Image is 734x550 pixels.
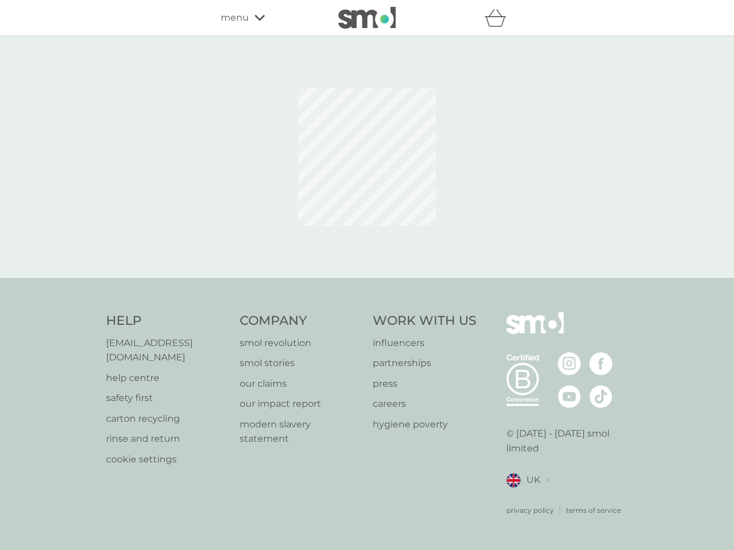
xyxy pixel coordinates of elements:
a: press [373,376,477,391]
img: visit the smol Instagram page [558,352,581,375]
img: visit the smol Youtube page [558,385,581,408]
img: UK flag [506,473,521,488]
a: careers [373,396,477,411]
a: safety first [106,391,228,406]
span: UK [526,473,540,488]
img: select a new location [546,477,549,484]
a: our claims [240,376,362,391]
a: [EMAIL_ADDRESS][DOMAIN_NAME] [106,336,228,365]
a: partnerships [373,356,477,371]
img: visit the smol Tiktok page [589,385,612,408]
a: help centre [106,371,228,386]
a: carton recycling [106,411,228,426]
img: smol [338,7,396,29]
h4: Help [106,312,228,330]
img: visit the smol Facebook page [589,352,612,375]
a: our impact report [240,396,362,411]
a: privacy policy [506,505,554,516]
a: cookie settings [106,452,228,467]
a: smol revolution [240,336,362,351]
div: basket [485,6,513,29]
p: © [DATE] - [DATE] smol limited [506,426,628,455]
a: modern slavery statement [240,417,362,446]
img: smol [506,312,564,351]
a: hygiene poverty [373,417,477,432]
a: terms of service [566,505,621,516]
a: influencers [373,336,477,351]
span: menu [221,10,249,25]
h4: Company [240,312,362,330]
a: smol stories [240,356,362,371]
h4: Work With Us [373,312,477,330]
a: rinse and return [106,431,228,446]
